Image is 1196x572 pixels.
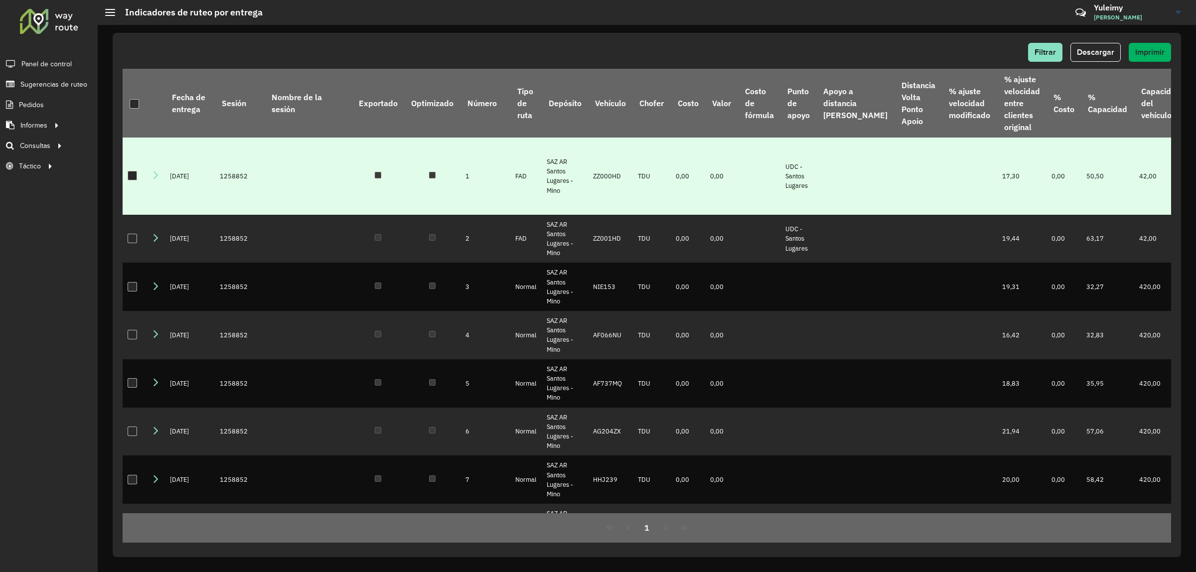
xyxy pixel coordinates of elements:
[165,138,215,214] td: [DATE]
[460,263,510,311] td: 3
[633,504,671,552] td: Estandar
[671,359,705,408] td: 0,00
[705,408,738,456] td: 0,00
[510,408,542,456] td: Normal
[510,138,542,214] td: FAD
[215,455,265,504] td: 1258852
[633,311,671,359] td: TDU
[997,359,1046,408] td: 18,83
[705,69,738,138] th: Valor
[1081,263,1134,311] td: 32,27
[588,455,632,504] td: HHJ239
[19,161,41,171] span: Táctico
[1129,43,1171,62] button: Imprimir
[21,59,72,69] span: Panel de control
[588,311,632,359] td: AF066NU
[1134,138,1187,214] td: 42,00
[780,138,816,214] td: UDC - Santos Lugares
[165,408,215,456] td: [DATE]
[1046,359,1081,408] td: 0,00
[671,455,705,504] td: 0,00
[997,311,1046,359] td: 16,42
[1094,13,1169,22] span: [PERSON_NAME]
[588,138,632,214] td: ZZ000HD
[1094,3,1169,12] h3: Yuleimy
[1081,69,1134,138] th: % Capacidad
[20,79,87,90] span: Sugerencias de ruteo
[1135,48,1165,56] span: Imprimir
[460,215,510,263] td: 2
[705,138,738,214] td: 0,00
[19,100,44,110] span: Pedidos
[633,138,671,214] td: TDU
[165,455,215,504] td: [DATE]
[1081,215,1134,263] td: 63,17
[1046,455,1081,504] td: 0,00
[1070,2,1091,23] a: Contacto rápido
[1046,215,1081,263] td: 0,00
[20,120,47,131] span: Informes
[1081,138,1134,214] td: 50,50
[1134,311,1187,359] td: 420,00
[705,263,738,311] td: 0,00
[1046,263,1081,311] td: 0,00
[671,69,705,138] th: Costo
[460,69,510,138] th: Número
[997,455,1046,504] td: 20,00
[510,215,542,263] td: FAD
[215,263,265,311] td: 1258852
[460,455,510,504] td: 7
[1134,215,1187,263] td: 42,00
[215,138,265,214] td: 1258852
[1081,359,1134,408] td: 35,95
[460,138,510,214] td: 1
[1046,138,1081,214] td: 0,00
[1134,263,1187,311] td: 420,00
[1046,504,1081,552] td: 0,00
[460,359,510,408] td: 5
[165,359,215,408] td: [DATE]
[542,455,588,504] td: SAZ AR Santos Lugares - Mino
[705,455,738,504] td: 0,00
[510,455,542,504] td: Normal
[542,504,588,552] td: SAZ AR Santos Lugares - Mino
[705,504,738,552] td: 0,00
[1070,43,1121,62] button: Descargar
[895,69,942,138] th: Distancia Volta Ponto Apoio
[215,359,265,408] td: 1258852
[510,359,542,408] td: Normal
[588,69,632,138] th: Vehículo
[1028,43,1062,62] button: Filtrar
[510,311,542,359] td: Normal
[633,69,671,138] th: Chofer
[1046,311,1081,359] td: 0,00
[671,408,705,456] td: 0,00
[165,311,215,359] td: [DATE]
[1046,408,1081,456] td: 0,00
[817,69,895,138] th: Apoyo a distancia [PERSON_NAME]
[460,504,510,552] td: 8
[215,69,265,138] th: Sesión
[165,215,215,263] td: [DATE]
[510,69,542,138] th: Tipo de ruta
[542,311,588,359] td: SAZ AR Santos Lugares - Mino
[942,69,997,138] th: % ajuste velocidad modificado
[705,311,738,359] td: 0,00
[588,359,632,408] td: AF737MQ
[1081,311,1134,359] td: 32,83
[165,263,215,311] td: [DATE]
[165,69,215,138] th: Fecha de entrega
[588,263,632,311] td: NIE153
[460,311,510,359] td: 4
[542,215,588,263] td: SAZ AR Santos Lugares - Mino
[705,215,738,263] td: 0,00
[997,215,1046,263] td: 19,44
[633,455,671,504] td: TDU
[997,138,1046,214] td: 17,30
[542,263,588,311] td: SAZ AR Santos Lugares - Mino
[997,69,1046,138] th: % ajuste velocidad entre clientes original
[671,215,705,263] td: 0,00
[542,359,588,408] td: SAZ AR Santos Lugares - Mino
[115,7,263,18] h2: Indicadores de ruteo por entrega
[460,408,510,456] td: 6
